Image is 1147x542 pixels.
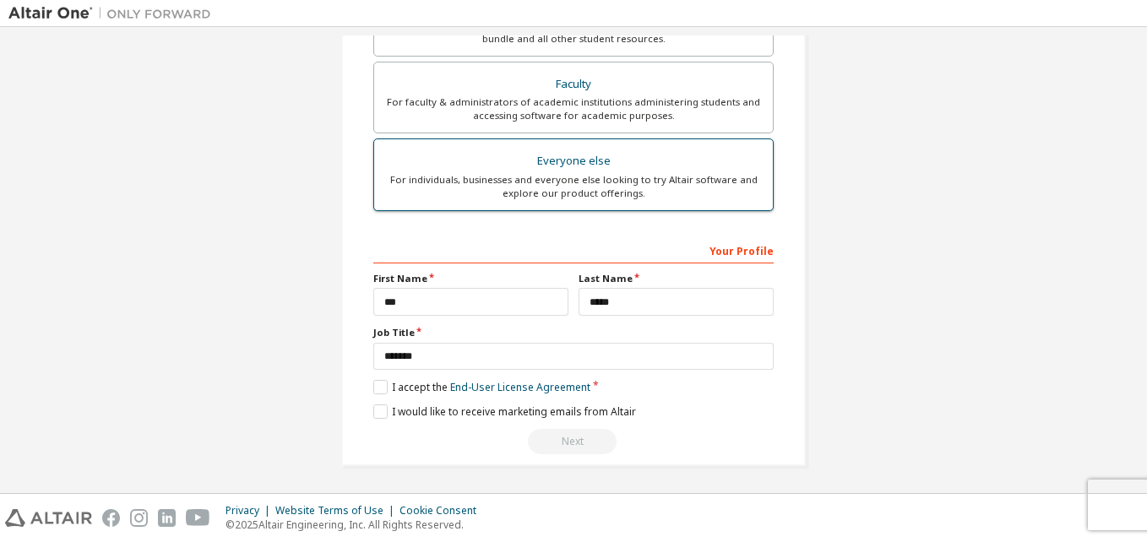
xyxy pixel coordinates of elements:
[158,509,176,527] img: linkedin.svg
[8,5,220,22] img: Altair One
[373,236,774,263] div: Your Profile
[226,518,487,532] p: © 2025 Altair Engineering, Inc. All Rights Reserved.
[450,380,590,394] a: End-User License Agreement
[226,504,275,518] div: Privacy
[384,95,763,122] div: For faculty & administrators of academic institutions administering students and accessing softwa...
[384,173,763,200] div: For individuals, businesses and everyone else looking to try Altair software and explore our prod...
[373,272,568,285] label: First Name
[373,326,774,339] label: Job Title
[373,429,774,454] div: Select your account type to continue
[102,509,120,527] img: facebook.svg
[384,149,763,173] div: Everyone else
[373,380,590,394] label: I accept the
[275,504,400,518] div: Website Terms of Use
[186,509,210,527] img: youtube.svg
[5,509,92,527] img: altair_logo.svg
[130,509,148,527] img: instagram.svg
[373,404,636,419] label: I would like to receive marketing emails from Altair
[384,73,763,96] div: Faculty
[579,272,774,285] label: Last Name
[400,504,487,518] div: Cookie Consent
